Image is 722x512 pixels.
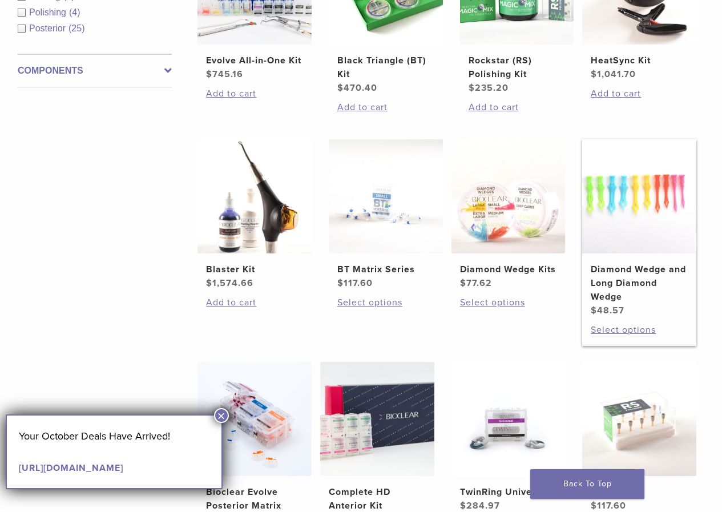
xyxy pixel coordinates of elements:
h2: HeatSync Kit [591,54,688,67]
h2: BT Matrix Series [337,263,434,276]
bdi: 284.97 [460,500,500,511]
h2: Diamond Wedge and Long Diamond Wedge [591,263,688,304]
img: BT Matrix Series [329,139,443,253]
a: Select options for “Diamond Wedge and Long Diamond Wedge” [591,323,688,337]
a: BT Matrix SeriesBT Matrix Series $117.60 [329,139,443,290]
a: Blaster KitBlaster Kit $1,574.66 [197,139,312,290]
bdi: 470.40 [337,82,377,94]
img: Diamond Wedge Kits [451,139,566,253]
span: $ [591,68,597,80]
button: Close [214,408,229,423]
a: Add to cart: “Rockstar (RS) Polishing Kit” [469,100,566,114]
h2: Rockstar (RS) Polishing Kit [469,54,566,81]
span: $ [206,277,212,289]
span: $ [591,500,597,511]
bdi: 745.16 [206,68,243,80]
a: Back To Top [530,469,644,499]
img: Complete HD Anterior Kit [320,362,434,476]
img: Diamond Wedge and Long Diamond Wedge [582,139,696,253]
bdi: 77.62 [460,277,492,289]
span: Polishing [29,7,69,17]
span: Posterior [29,23,68,33]
a: Add to cart: “Evolve All-in-One Kit” [206,87,303,100]
h2: Blaster Kit [206,263,303,276]
bdi: 48.57 [591,305,624,316]
a: Diamond Wedge KitsDiamond Wedge Kits $77.62 [451,139,566,290]
h2: Diamond Wedge Kits [460,263,557,276]
span: $ [460,500,466,511]
bdi: 235.20 [469,82,509,94]
h2: TwinRing Universal [460,485,557,499]
a: [URL][DOMAIN_NAME] [19,462,123,474]
bdi: 117.60 [591,500,626,511]
span: $ [337,277,344,289]
a: Diamond Wedge and Long Diamond WedgeDiamond Wedge and Long Diamond Wedge $48.57 [582,139,696,317]
img: Blaster Kit [197,139,312,253]
img: RS Polisher [582,362,696,476]
span: $ [591,305,597,316]
h2: Black Triangle (BT) Kit [337,54,434,81]
a: Select options for “Diamond Wedge Kits” [460,296,557,309]
bdi: 1,574.66 [206,277,253,289]
bdi: 1,041.70 [591,68,636,80]
img: TwinRing Universal [451,362,566,476]
span: $ [469,82,475,94]
img: Bioclear Evolve Posterior Matrix Series [197,362,312,476]
span: $ [337,82,344,94]
p: Your October Deals Have Arrived! [19,428,209,445]
h2: Evolve All-in-One Kit [206,54,303,67]
span: (4) [69,7,80,17]
a: Add to cart: “Black Triangle (BT) Kit” [337,100,434,114]
a: Add to cart: “HeatSync Kit” [591,87,688,100]
bdi: 117.60 [337,277,373,289]
span: (25) [68,23,84,33]
label: Components [18,64,172,78]
span: $ [206,68,212,80]
a: Select options for “BT Matrix Series” [337,296,434,309]
a: Add to cart: “Blaster Kit” [206,296,303,309]
span: $ [460,277,466,289]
